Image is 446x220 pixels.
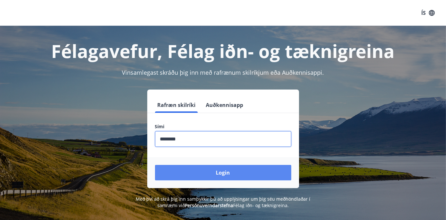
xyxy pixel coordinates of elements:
[418,7,438,19] button: ÍS
[122,69,324,76] span: Vinsamlegast skráðu þig inn með rafrænum skilríkjum eða Auðkennisappi.
[204,97,246,113] button: Auðkennisapp
[155,123,291,130] label: Sími
[8,39,438,63] h1: Félagavefur, Félag iðn- og tæknigreina
[155,97,198,113] button: Rafræn skilríki
[136,196,310,208] span: Með því að skrá þig inn samþykkir þú að upplýsingar um þig séu meðhöndlaðar í samræmi við Félag i...
[155,165,291,180] button: Login
[185,202,233,208] a: Persónuverndarstefna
